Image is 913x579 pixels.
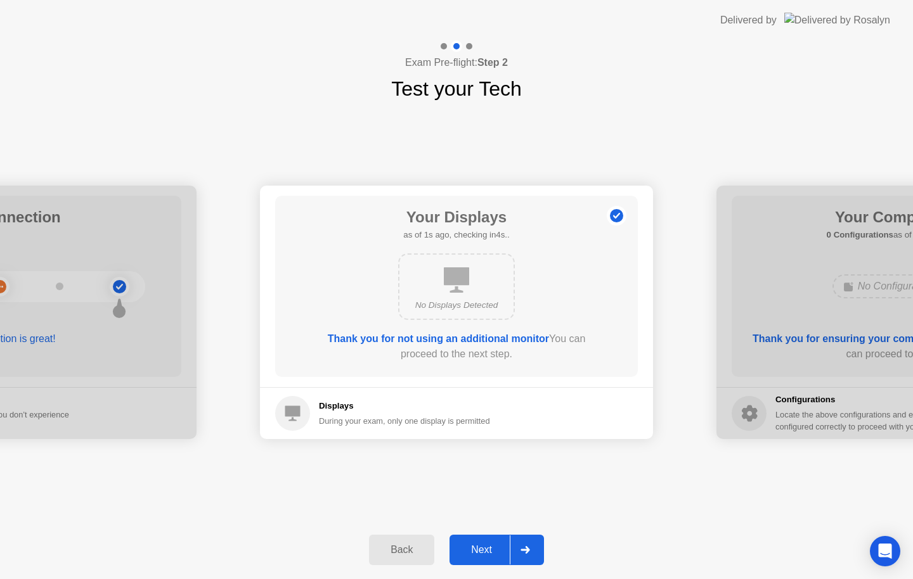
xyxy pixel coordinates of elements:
[784,13,890,27] img: Delivered by Rosalyn
[403,206,509,229] h1: Your Displays
[453,544,510,556] div: Next
[311,331,602,362] div: You can proceed to the next step.
[477,57,508,68] b: Step 2
[369,535,434,565] button: Back
[720,13,777,28] div: Delivered by
[405,55,508,70] h4: Exam Pre-flight:
[319,400,490,412] h5: Displays
[870,536,900,566] div: Open Intercom Messenger
[319,415,490,427] div: During your exam, only one display is permitted
[410,299,503,312] div: No Displays Detected
[391,73,522,104] h1: Test your Tech
[450,535,544,565] button: Next
[403,229,509,241] h5: as of 1s ago, checking in4s..
[328,333,549,344] b: Thank you for not using an additional monitor
[373,544,431,556] div: Back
